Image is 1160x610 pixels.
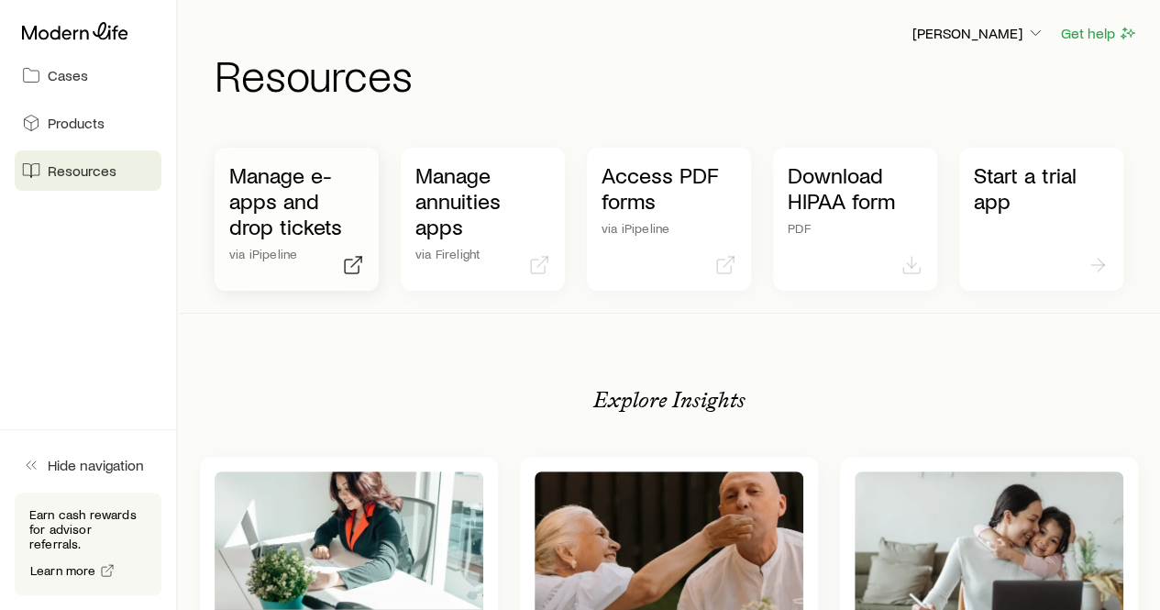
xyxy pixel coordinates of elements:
p: Start a trial app [974,162,1109,214]
p: PDF [788,221,922,236]
p: Earn cash rewards for advisor referrals. [29,507,147,551]
span: Hide navigation [48,456,144,474]
p: Download HIPAA form [788,162,922,214]
button: Get help [1060,23,1138,44]
a: Download HIPAA formPDF [773,148,937,291]
p: [PERSON_NAME] [912,24,1044,42]
p: Manage annuities apps [415,162,550,239]
p: Access PDF forms [602,162,736,214]
p: Manage e-apps and drop tickets [229,162,364,239]
a: Cases [15,55,161,95]
p: via iPipeline [602,221,736,236]
span: Resources [48,161,116,180]
span: Products [48,114,105,132]
p: via Firelight [415,247,550,261]
button: [PERSON_NAME] [911,23,1045,45]
span: Learn more [30,564,96,577]
button: Hide navigation [15,445,161,485]
a: Products [15,103,161,143]
h1: Resources [215,52,1138,96]
span: Cases [48,66,88,84]
a: Resources [15,150,161,191]
p: Explore Insights [593,387,746,413]
div: Earn cash rewards for advisor referrals.Learn more [15,493,161,595]
p: via iPipeline [229,247,364,261]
